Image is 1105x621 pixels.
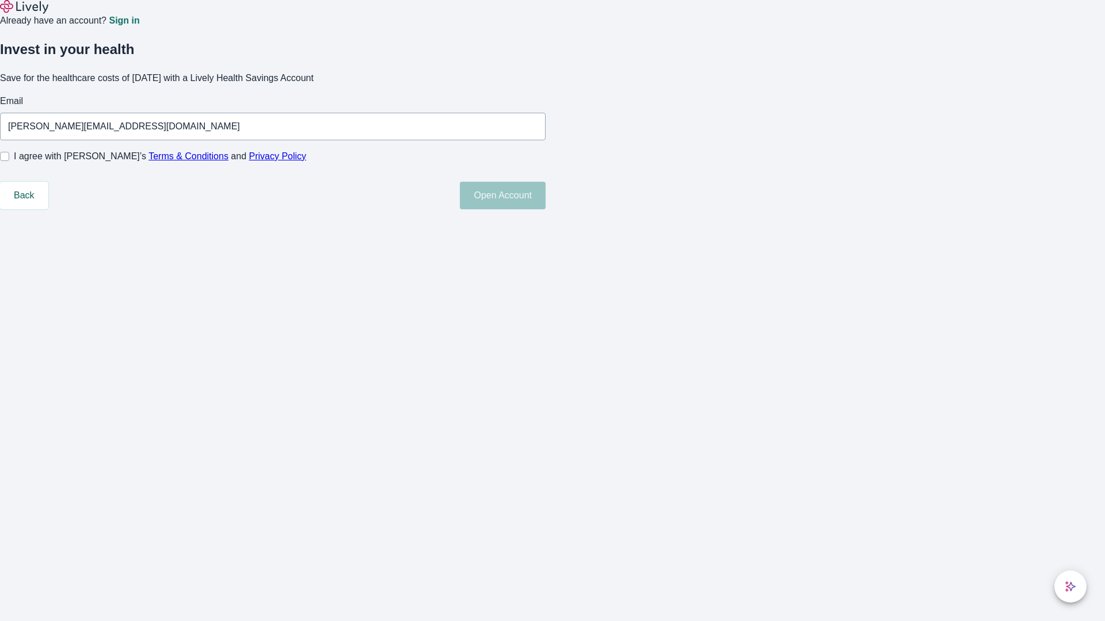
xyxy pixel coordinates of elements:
[1054,570,1087,603] button: chat
[148,151,228,161] a: Terms & Conditions
[109,16,139,25] a: Sign in
[14,149,306,163] span: I agree with [PERSON_NAME]’s and
[249,151,307,161] a: Privacy Policy
[1065,581,1076,592] svg: Lively AI Assistant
